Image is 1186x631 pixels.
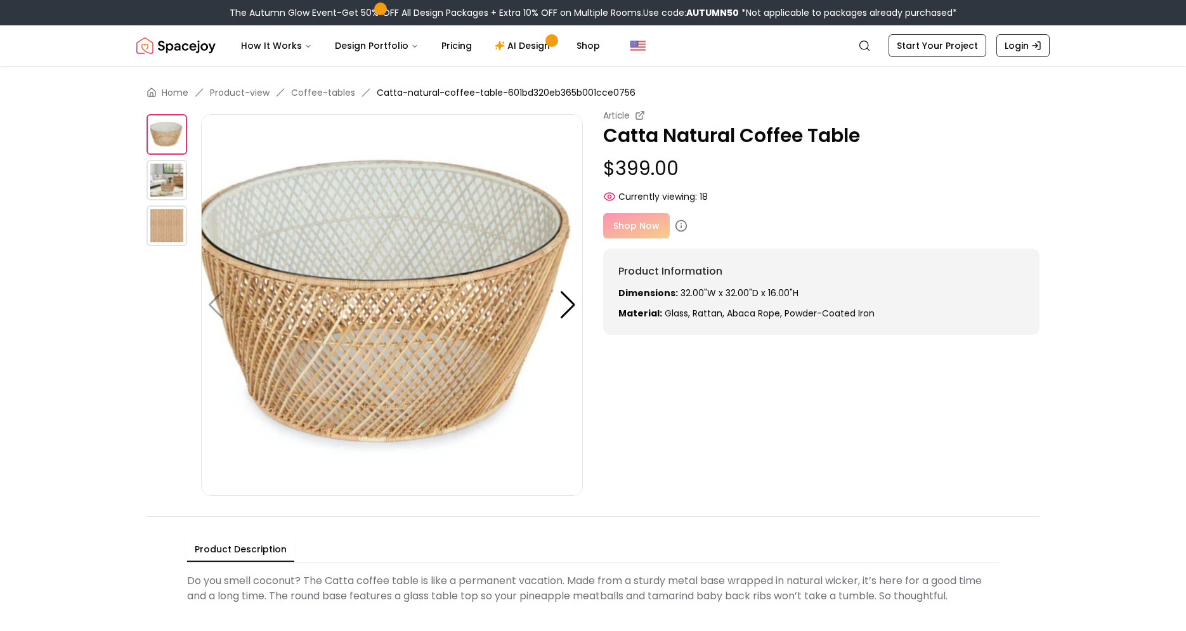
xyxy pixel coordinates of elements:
[187,568,999,609] div: Do you smell coconut? The Catta coffee table is like a permanent vacation. Made from a sturdy met...
[618,264,1024,279] h6: Product Information
[700,190,708,203] span: 18
[201,114,583,496] img: https://storage.googleapis.com/spacejoy-main/assets/601bd320eb365b001cce0756/product_0_lgdop5dfc0i
[210,86,270,99] a: Product-view
[136,33,216,58] img: Spacejoy Logo
[230,6,957,19] div: The Autumn Glow Event-Get 50% OFF All Design Packages + Extra 10% OFF on Multiple Rooms.
[603,157,1039,180] p: $399.00
[162,86,188,99] a: Home
[136,33,216,58] a: Spacejoy
[603,109,630,122] small: Article
[377,86,635,99] span: Catta-natural-coffee-table-601bd320eb365b001cce0756
[147,160,187,200] img: https://storage.googleapis.com/spacejoy-main/assets/601bd320eb365b001cce0756/product_1_4njmmib99jk8
[643,6,739,19] span: Use code:
[136,25,1050,66] nav: Global
[618,307,662,320] strong: Material:
[147,86,1039,99] nav: breadcrumb
[996,34,1050,57] a: Login
[187,538,294,562] button: Product Description
[618,287,678,299] strong: Dimensions:
[665,307,875,320] span: Glass, rattan, abaca rope, powder-coated iron
[889,34,986,57] a: Start Your Project
[231,33,322,58] button: How It Works
[603,124,1039,147] p: Catta Natural Coffee Table
[566,33,610,58] a: Shop
[431,33,482,58] a: Pricing
[630,38,646,53] img: United States
[485,33,564,58] a: AI Design
[686,6,739,19] b: AUTUMN50
[739,6,957,19] span: *Not applicable to packages already purchased*
[147,205,187,246] img: https://storage.googleapis.com/spacejoy-main/assets/601bd320eb365b001cce0756/product_0_lfncld6f6ngh
[231,33,610,58] nav: Main
[291,86,355,99] a: Coffee-tables
[618,190,697,203] span: Currently viewing:
[147,114,187,155] img: https://storage.googleapis.com/spacejoy-main/assets/601bd320eb365b001cce0756/product_0_lgdop5dfc0i
[618,287,1024,299] p: 32.00"W x 32.00"D x 16.00"H
[325,33,429,58] button: Design Portfolio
